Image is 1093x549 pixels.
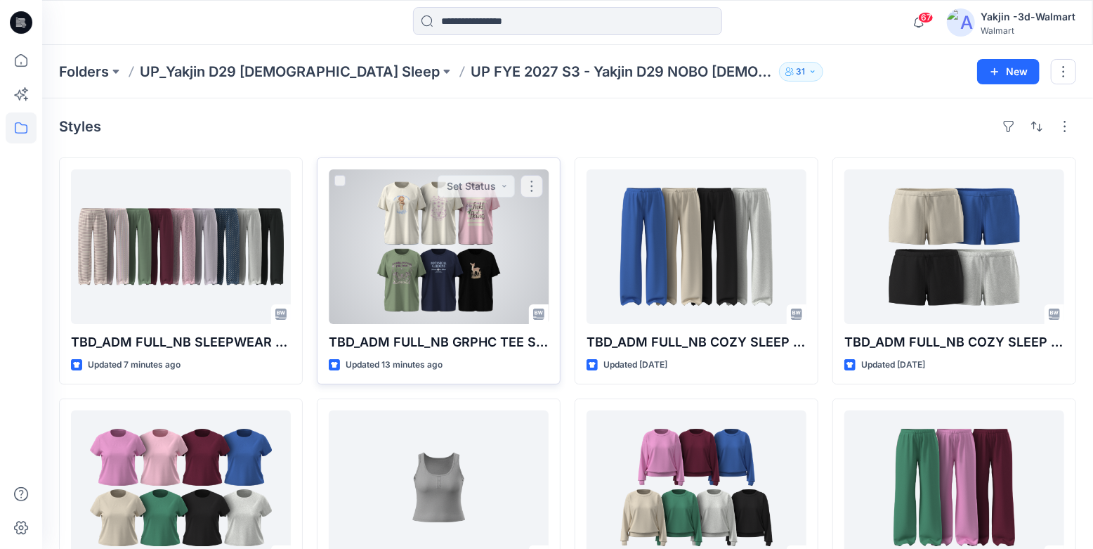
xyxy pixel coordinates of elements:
[977,59,1040,84] button: New
[329,169,549,324] a: TBD_ADM FULL_NB GRPHC TEE SHORT
[346,358,443,373] p: Updated 13 minutes ago
[59,62,109,82] a: Folders
[918,12,934,23] span: 67
[797,64,806,79] p: 31
[587,169,806,324] a: TBD_ADM FULL_NB COZY SLEEP PANT
[329,332,549,352] p: TBD_ADM FULL_NB GRPHC TEE SHORT
[71,332,291,352] p: TBD_ADM FULL_NB SLEEPWEAR PANT
[861,358,925,373] p: Updated [DATE]
[59,118,101,135] h4: Styles
[981,25,1075,36] div: Walmart
[779,62,823,82] button: 31
[587,332,806,352] p: TBD_ADM FULL_NB COZY SLEEP PANT
[844,169,1064,324] a: TBD_ADM FULL_NB COZY SLEEP SHORT
[471,62,773,82] p: UP FYE 2027 S3 - Yakjin D29 NOBO [DEMOGRAPHIC_DATA] Sleepwear
[71,169,291,324] a: TBD_ADM FULL_NB SLEEPWEAR PANT
[844,332,1064,352] p: TBD_ADM FULL_NB COZY SLEEP SHORT
[88,358,181,373] p: Updated 7 minutes ago
[140,62,440,82] a: UP_Yakjin D29 [DEMOGRAPHIC_DATA] Sleep
[947,8,975,37] img: avatar
[981,8,1075,25] div: Yakjin -3d-Walmart
[603,358,667,373] p: Updated [DATE]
